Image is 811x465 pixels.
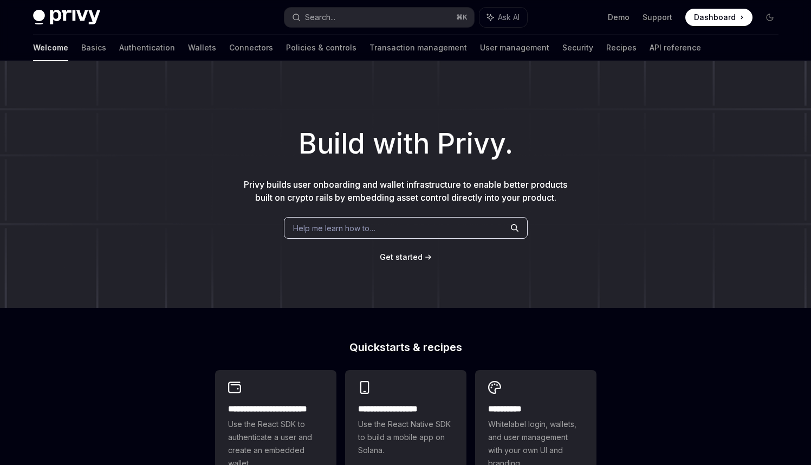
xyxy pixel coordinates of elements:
[369,35,467,61] a: Transaction management
[286,35,356,61] a: Policies & controls
[215,342,596,353] h2: Quickstarts & recipes
[608,12,630,23] a: Demo
[761,9,778,26] button: Toggle dark mode
[685,9,752,26] a: Dashboard
[33,35,68,61] a: Welcome
[188,35,216,61] a: Wallets
[650,35,701,61] a: API reference
[284,8,474,27] button: Search...⌘K
[305,11,335,24] div: Search...
[81,35,106,61] a: Basics
[562,35,593,61] a: Security
[480,35,549,61] a: User management
[643,12,672,23] a: Support
[498,12,520,23] span: Ask AI
[479,8,527,27] button: Ask AI
[17,123,794,165] h1: Build with Privy.
[606,35,637,61] a: Recipes
[694,12,736,23] span: Dashboard
[380,252,423,262] span: Get started
[119,35,175,61] a: Authentication
[358,418,453,457] span: Use the React Native SDK to build a mobile app on Solana.
[456,13,468,22] span: ⌘ K
[380,252,423,263] a: Get started
[229,35,273,61] a: Connectors
[33,10,100,25] img: dark logo
[244,179,567,203] span: Privy builds user onboarding and wallet infrastructure to enable better products built on crypto ...
[293,222,375,234] span: Help me learn how to…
